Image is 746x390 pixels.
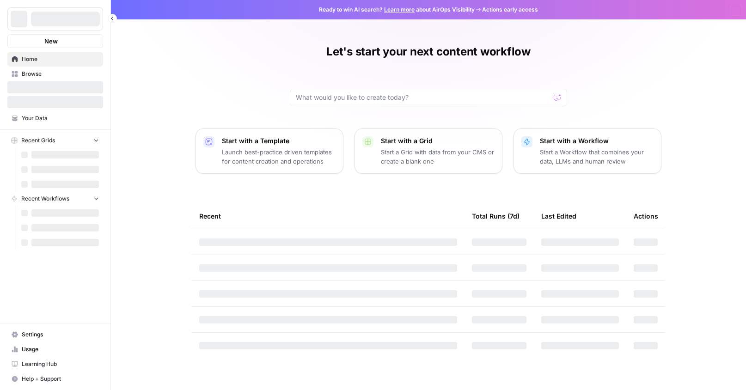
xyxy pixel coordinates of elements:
button: Recent Workflows [7,192,103,206]
p: Start a Workflow that combines your data, LLMs and human review [540,147,654,166]
a: Learn more [384,6,415,13]
p: Launch best-practice driven templates for content creation and operations [222,147,336,166]
span: Learning Hub [22,360,99,368]
span: Ready to win AI search? about AirOps Visibility [319,6,475,14]
a: Home [7,52,103,67]
span: Actions early access [482,6,538,14]
span: New [44,37,58,46]
a: Learning Hub [7,357,103,372]
span: Usage [22,345,99,353]
span: Recent Grids [21,136,55,145]
p: Start with a Template [222,136,336,146]
a: Settings [7,327,103,342]
a: Usage [7,342,103,357]
p: Start with a Workflow [540,136,654,146]
div: Recent [199,203,457,229]
a: Browse [7,67,103,81]
p: Start with a Grid [381,136,495,146]
span: Home [22,55,99,63]
button: New [7,34,103,48]
button: Start with a TemplateLaunch best-practice driven templates for content creation and operations [196,128,343,174]
p: Start a Grid with data from your CMS or create a blank one [381,147,495,166]
button: Start with a GridStart a Grid with data from your CMS or create a blank one [355,128,502,174]
a: Your Data [7,111,103,126]
button: Start with a WorkflowStart a Workflow that combines your data, LLMs and human review [514,128,661,174]
h1: Let's start your next content workflow [326,44,531,59]
span: Help + Support [22,375,99,383]
button: Recent Grids [7,134,103,147]
span: Settings [22,330,99,339]
div: Last Edited [541,203,576,229]
div: Actions [634,203,658,229]
span: Recent Workflows [21,195,69,203]
div: Total Runs (7d) [472,203,520,229]
button: Help + Support [7,372,103,386]
span: Browse [22,70,99,78]
input: What would you like to create today? [296,93,550,102]
span: Your Data [22,114,99,122]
